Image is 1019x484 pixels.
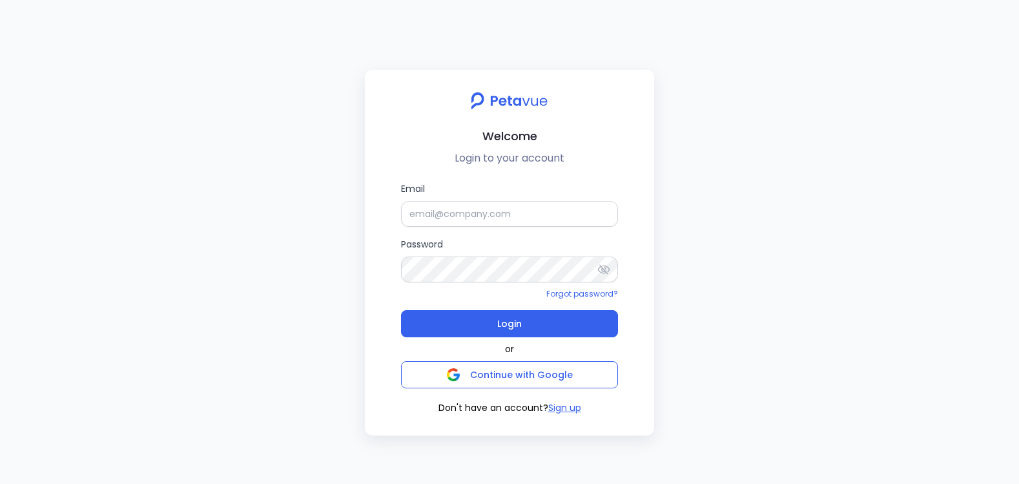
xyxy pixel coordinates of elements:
a: Forgot password? [546,288,618,299]
h2: Welcome [375,127,644,145]
button: Sign up [548,401,581,415]
label: Email [401,182,618,227]
button: Continue with Google [401,361,618,388]
input: Password [401,257,618,282]
label: Password [401,237,618,282]
span: Don't have an account? [438,401,548,415]
span: Login [497,315,522,333]
span: or [505,342,514,356]
input: Email [401,201,618,227]
p: Login to your account [375,151,644,166]
img: petavue logo [462,85,556,116]
span: Continue with Google [470,368,573,381]
button: Login [401,310,618,337]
